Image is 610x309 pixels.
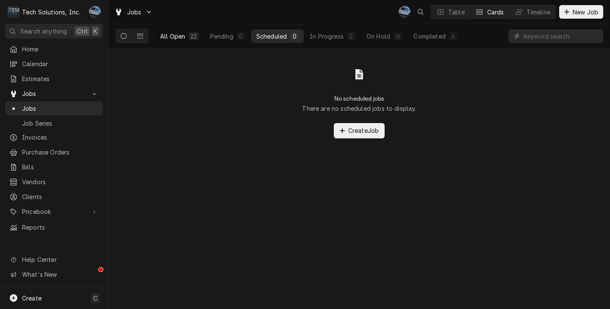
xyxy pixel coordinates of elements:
[190,32,197,41] div: 22
[5,42,103,56] a: Home
[334,123,385,138] button: CreateJob
[5,130,103,144] a: Invoices
[395,32,401,41] div: 16
[5,87,103,101] a: Go to Jobs
[22,177,99,186] span: Vendors
[77,27,88,36] span: Ctrl
[487,8,504,17] div: Cards
[451,32,456,41] div: 4
[256,32,287,41] div: Scheduled
[5,116,103,130] a: Job Series
[8,6,19,18] div: T
[310,32,344,41] div: In Progress
[93,294,97,303] span: C
[8,6,19,18] div: Tech Solutions, Inc.'s Avatar
[22,74,99,83] span: Estimates
[89,6,101,18] div: Joe Paschal's Avatar
[20,27,67,36] span: Search anything
[5,160,103,174] a: Bills
[22,89,86,98] span: Jobs
[571,8,600,17] span: New Job
[5,24,103,39] button: Search anythingCtrlK
[22,270,98,279] span: What's New
[349,32,354,41] div: 2
[5,57,103,71] a: Calendar
[5,101,103,115] a: Jobs
[5,253,103,267] a: Go to Help Center
[22,207,86,216] span: Pricebook
[22,163,99,171] span: Bills
[399,6,410,18] div: JP
[524,29,599,43] input: Keyword search
[399,6,410,18] div: Joe Paschal's Avatar
[559,5,603,19] button: New Job
[22,8,80,17] div: Tech Solutions, Inc.
[414,5,427,19] button: Open search
[292,32,297,41] div: 0
[160,32,185,41] div: All Open
[22,192,99,201] span: Clients
[5,72,103,86] a: Estimates
[22,119,99,128] span: Job Series
[22,104,99,113] span: Jobs
[238,32,244,41] div: 0
[22,255,98,264] span: Help Center
[413,32,445,41] div: Completed
[22,133,99,142] span: Invoices
[210,32,233,41] div: Pending
[5,205,103,219] a: Go to Pricebook
[5,175,103,189] a: Vendors
[347,126,380,135] span: Create Job
[334,95,385,102] h2: No scheduled jobs
[5,267,103,281] a: Go to What's New
[127,8,141,17] span: Jobs
[22,295,42,302] span: Create
[302,104,416,113] p: There are no scheduled jobs to display.
[22,148,99,157] span: Purchase Orders
[22,223,99,232] span: Reports
[5,145,103,159] a: Purchase Orders
[527,8,550,17] div: Timeline
[448,8,465,17] div: Table
[366,32,390,41] div: On Hold
[111,5,156,19] a: Go to Jobs
[5,220,103,234] a: Reports
[5,190,103,204] a: Clients
[89,6,101,18] div: JP
[94,27,97,36] span: K
[22,45,99,53] span: Home
[22,59,99,68] span: Calendar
